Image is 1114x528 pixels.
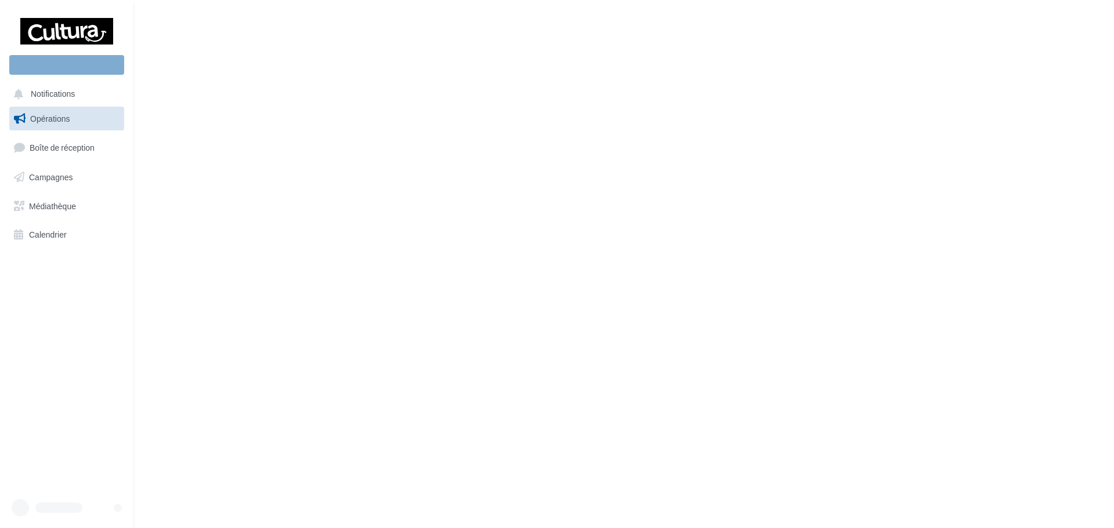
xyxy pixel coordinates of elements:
a: Campagnes [7,165,126,190]
a: Calendrier [7,223,126,247]
a: Opérations [7,107,126,131]
span: Médiathèque [29,201,76,210]
a: Médiathèque [7,194,126,219]
div: Nouvelle campagne [9,55,124,75]
span: Campagnes [29,172,73,182]
a: Boîte de réception [7,135,126,160]
span: Notifications [31,89,75,99]
span: Opérations [30,114,70,123]
span: Calendrier [29,230,67,239]
span: Boîte de réception [30,143,95,152]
